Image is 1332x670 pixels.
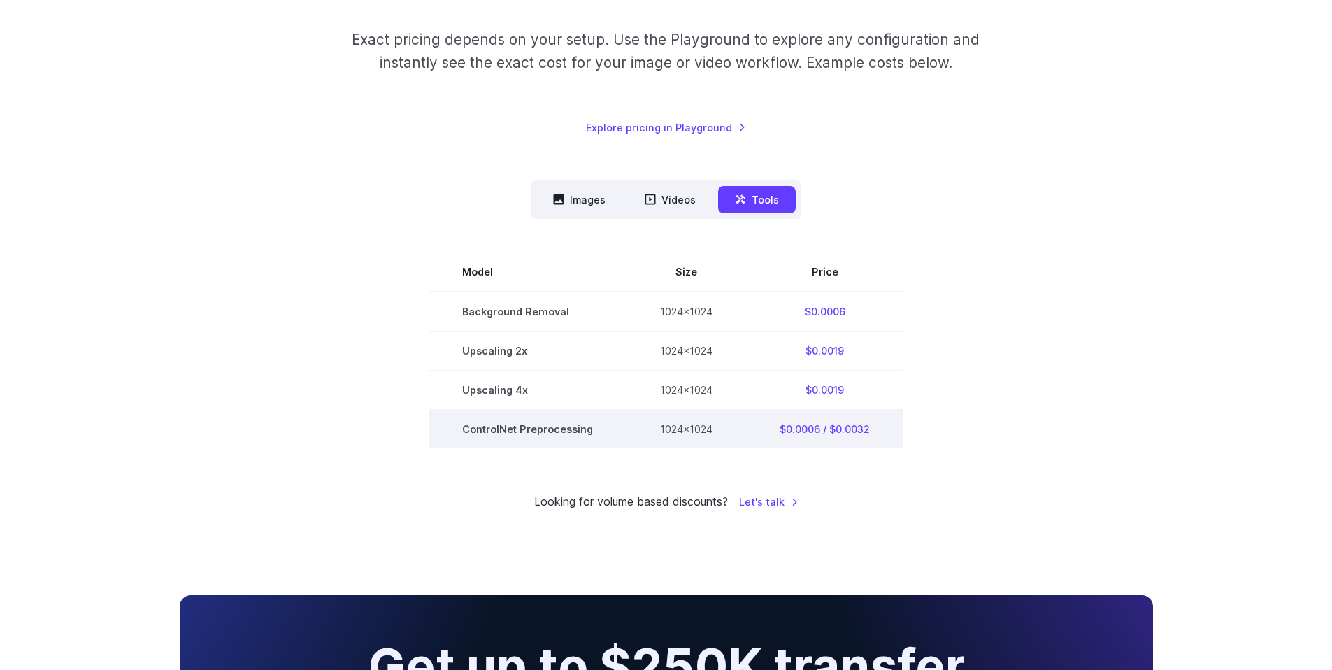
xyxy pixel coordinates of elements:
[626,370,746,409] td: 1024x1024
[746,370,903,409] td: $0.0019
[626,409,746,448] td: 1024x1024
[534,493,728,511] small: Looking for volume based discounts?
[429,409,626,448] td: ControlNet Preprocessing
[718,186,796,213] button: Tools
[325,28,1006,75] p: Exact pricing depends on your setup. Use the Playground to explore any configuration and instantl...
[429,331,626,370] td: Upscaling 2x
[536,186,622,213] button: Images
[739,494,799,510] a: Let's talk
[429,292,626,332] td: Background Removal
[626,331,746,370] td: 1024x1024
[586,120,746,136] a: Explore pricing in Playground
[626,292,746,332] td: 1024x1024
[746,252,903,292] th: Price
[746,331,903,370] td: $0.0019
[746,409,903,448] td: $0.0006 / $0.0032
[746,292,903,332] td: $0.0006
[429,370,626,409] td: Upscaling 4x
[628,186,712,213] button: Videos
[626,252,746,292] th: Size
[429,252,626,292] th: Model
